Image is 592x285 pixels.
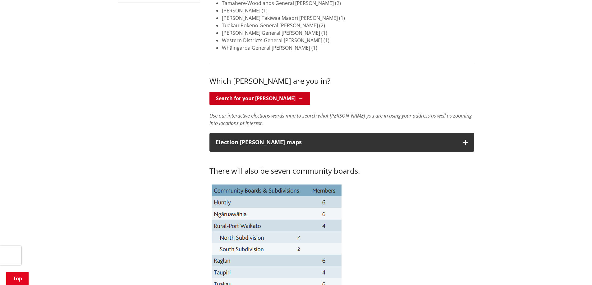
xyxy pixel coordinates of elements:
li: Western Districts General [PERSON_NAME] (1) [222,37,474,44]
a: Top [6,272,29,285]
a: Search for your [PERSON_NAME] [209,92,310,105]
iframe: Messenger Launcher [563,259,586,281]
li: Tuakau-Pōkeno General [PERSON_NAME] (2) [222,22,474,29]
h3: There will also be seven community boards. [209,158,474,176]
h3: Which [PERSON_NAME] are you in? [209,77,474,86]
li: Whāingaroa General [PERSON_NAME] (1) [222,44,474,51]
button: Election [PERSON_NAME] maps [209,133,474,152]
li: [PERSON_NAME] Takiwaa Maaori [PERSON_NAME] (1) [222,14,474,22]
li: [PERSON_NAME] General [PERSON_NAME] (1) [222,29,474,37]
em: Use our interactive elections wards map to search what [PERSON_NAME] you are in using your addres... [209,112,472,127]
p: Election [PERSON_NAME] maps [216,139,457,145]
li: [PERSON_NAME] (1) [222,7,474,14]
